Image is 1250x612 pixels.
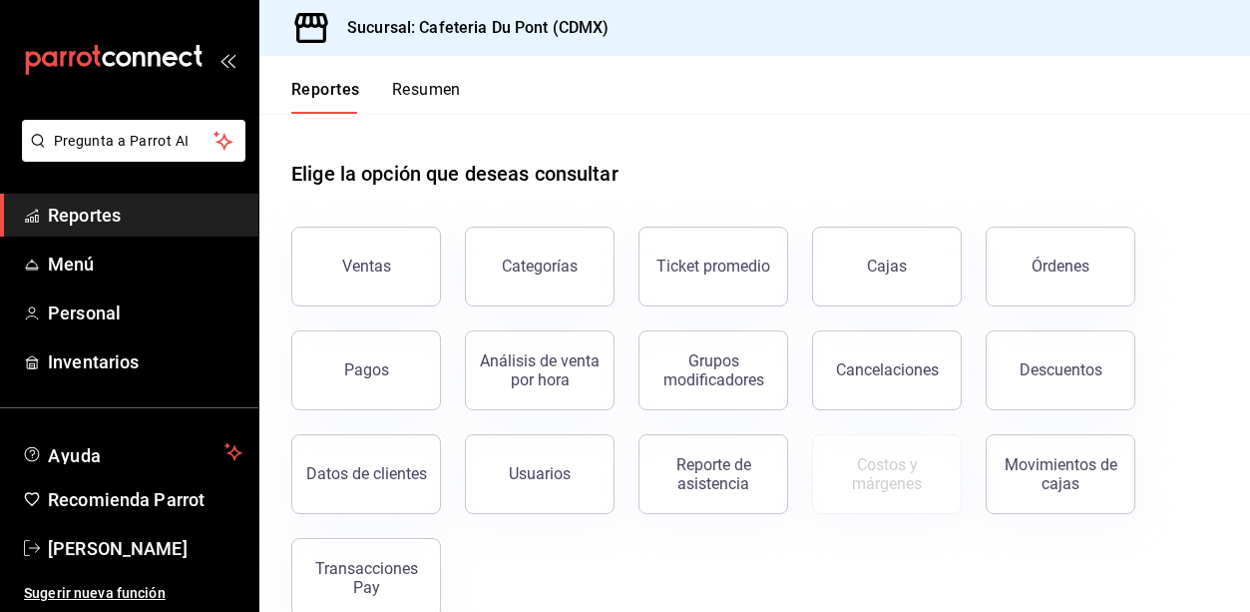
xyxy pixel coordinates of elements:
[465,434,615,514] button: Usuarios
[986,227,1135,306] button: Órdenes
[836,360,939,379] div: Cancelaciones
[867,255,908,279] div: Cajas
[304,559,428,597] div: Transacciones Pay
[502,257,578,276] div: Categorías
[638,227,788,306] button: Ticket promedio
[638,330,788,410] button: Grupos modificadores
[478,351,602,389] div: Análisis de venta por hora
[331,16,609,40] h3: Sucursal: Cafeteria Du Pont (CDMX)
[656,257,770,276] div: Ticket promedio
[392,80,461,114] button: Resumen
[219,52,235,68] button: open_drawer_menu
[986,434,1135,514] button: Movimientos de cajas
[812,330,962,410] button: Cancelaciones
[465,330,615,410] button: Análisis de venta por hora
[1032,257,1089,276] div: Órdenes
[509,464,571,483] div: Usuarios
[291,330,441,410] button: Pagos
[24,583,242,604] span: Sugerir nueva función
[651,351,775,389] div: Grupos modificadores
[342,257,391,276] div: Ventas
[291,159,619,189] h1: Elige la opción que deseas consultar
[48,300,242,326] span: Personal
[812,434,962,514] button: Contrata inventarios para ver este reporte
[291,80,461,114] div: navigation tabs
[999,455,1122,493] div: Movimientos de cajas
[638,434,788,514] button: Reporte de asistencia
[14,145,245,166] a: Pregunta a Parrot AI
[54,131,214,152] span: Pregunta a Parrot AI
[651,455,775,493] div: Reporte de asistencia
[48,535,242,562] span: [PERSON_NAME]
[986,330,1135,410] button: Descuentos
[306,464,427,483] div: Datos de clientes
[825,455,949,493] div: Costos y márgenes
[48,440,216,464] span: Ayuda
[48,202,242,229] span: Reportes
[291,80,360,114] button: Reportes
[48,251,242,278] span: Menú
[291,227,441,306] button: Ventas
[1020,360,1102,379] div: Descuentos
[22,120,245,162] button: Pregunta a Parrot AI
[812,227,962,306] a: Cajas
[291,434,441,514] button: Datos de clientes
[48,348,242,375] span: Inventarios
[465,227,615,306] button: Categorías
[48,486,242,513] span: Recomienda Parrot
[344,360,389,379] div: Pagos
